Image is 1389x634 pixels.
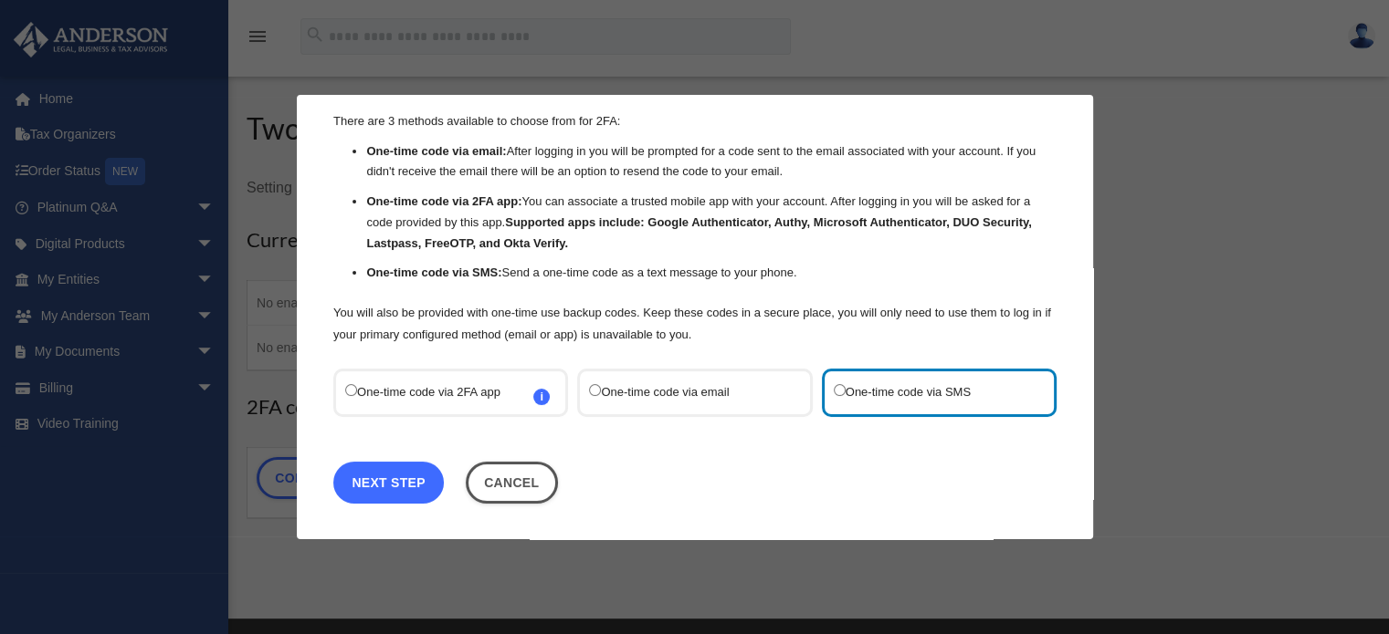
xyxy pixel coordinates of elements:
input: One-time code via 2FA appi [345,384,357,396]
li: After logging in you will be prompted for a code sent to the email associated with your account. ... [366,141,1057,183]
label: One-time code via SMS [833,380,1026,405]
strong: One-time code via email: [366,144,506,158]
input: One-time code via SMS [833,384,845,396]
div: There are 3 methods available to choose from for 2FA: [333,73,1057,346]
button: Close this dialog window [465,462,557,504]
li: Send a one-time code as a text message to your phone. [366,264,1057,285]
li: You can associate a trusted mobile app with your account. After logging in you will be asked for ... [366,192,1057,254]
label: One-time code via email [589,380,782,405]
span: i [533,389,550,405]
strong: One-time code via 2FA app: [366,194,521,208]
strong: One-time code via SMS: [366,266,501,280]
p: You will also be provided with one-time use backup codes. Keep these codes in a secure place, you... [333,302,1057,346]
label: One-time code via 2FA app [345,380,538,405]
a: Next Step [333,462,444,504]
strong: Supported apps include: Google Authenticator, Authy, Microsoft Authenticator, DUO Security, Lastp... [366,215,1031,250]
input: One-time code via email [589,384,601,396]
